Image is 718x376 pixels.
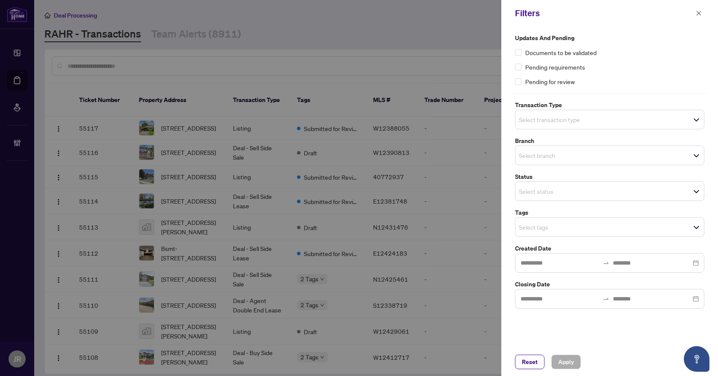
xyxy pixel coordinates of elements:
[525,77,575,86] span: Pending for review
[515,280,704,289] label: Closing Date
[515,33,704,43] label: Updates and Pending
[515,172,704,181] label: Status
[515,100,704,110] label: Transaction Type
[603,259,609,266] span: swap-right
[696,10,702,16] span: close
[603,295,609,302] span: to
[515,244,704,253] label: Created Date
[515,208,704,217] label: Tags
[684,346,709,372] button: Open asap
[603,295,609,302] span: swap-right
[515,355,544,369] button: Reset
[515,136,704,146] label: Branch
[515,7,693,20] div: Filters
[551,355,581,369] button: Apply
[525,48,597,57] span: Documents to be validated
[525,62,585,72] span: Pending requirements
[603,259,609,266] span: to
[522,355,538,369] span: Reset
